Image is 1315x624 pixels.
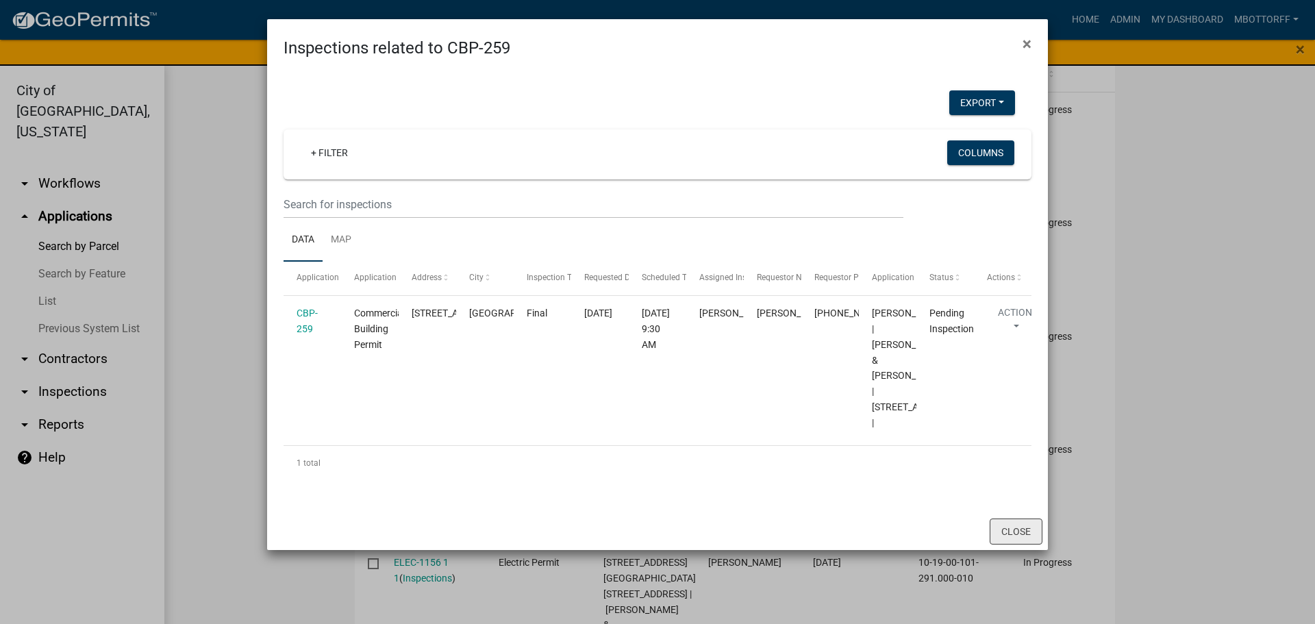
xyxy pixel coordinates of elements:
span: Mike Kruer [699,308,773,319]
span: 09/19/2025 [584,308,612,319]
span: Assigned Inspector [699,273,770,282]
a: CBP-259 [297,308,318,334]
datatable-header-cell: Application Description [859,262,916,295]
datatable-header-cell: Status [916,262,974,295]
datatable-header-cell: Requestor Phone [801,262,859,295]
datatable-header-cell: Scheduled Time [629,262,686,295]
a: Map [323,219,360,262]
span: Scheduled Time [642,273,701,282]
span: Requestor Name [757,273,818,282]
span: Commercial Building Permit [354,308,405,350]
button: Close [990,519,1042,545]
datatable-header-cell: Inspection Type [514,262,571,295]
datatable-header-cell: Application Type [341,262,399,295]
button: Export [949,90,1015,115]
span: Application [297,273,339,282]
div: 1 total [284,446,1031,480]
span: City [469,273,484,282]
datatable-header-cell: City [456,262,514,295]
span: EILEEN [757,308,830,319]
div: [DATE] 9:30 AM [642,305,673,352]
span: × [1023,34,1031,53]
span: 422 SEVENTH STREET, EAST [412,308,496,319]
button: Columns [947,140,1014,165]
a: + Filter [300,140,359,165]
button: Action [987,305,1043,340]
span: Requestor Phone [814,273,877,282]
button: Close [1012,25,1042,63]
span: Inspection Type [527,273,585,282]
span: Actions [987,273,1015,282]
datatable-header-cell: Assigned Inspector [686,262,744,295]
span: Status [929,273,953,282]
span: 502-417-2026 [814,308,895,319]
a: Data [284,219,323,262]
input: Search for inspections [284,190,903,219]
span: Requested Date [584,273,642,282]
h4: Inspections related to CBP-259 [284,36,510,60]
span: Application Type [354,273,416,282]
span: Address [412,273,442,282]
datatable-header-cell: Address [399,262,456,295]
span: Application Description [872,273,958,282]
datatable-header-cell: Application [284,262,341,295]
datatable-header-cell: Requestor Name [744,262,801,295]
span: Pending Inspection [929,308,974,334]
span: Eileen Kearney | Kearney Eileen M & Hause William G | 422 SEVENTH STREET, EAST | [872,308,956,427]
datatable-header-cell: Actions [974,262,1031,295]
span: Final [527,308,547,319]
span: JEFFERSONVILLE [469,308,562,319]
datatable-header-cell: Requested Date [571,262,629,295]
